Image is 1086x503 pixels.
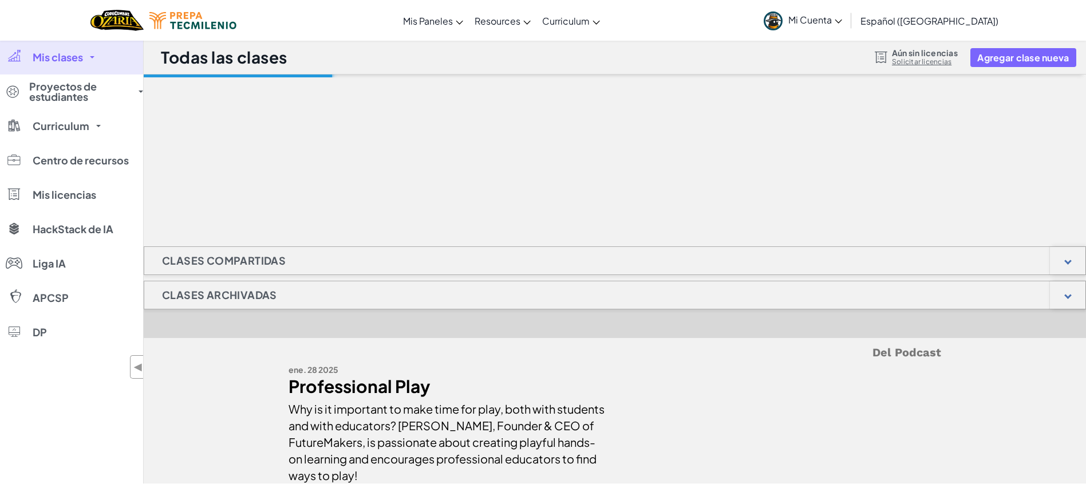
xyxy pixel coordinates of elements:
[397,5,469,36] a: Mis Paneles
[133,359,143,375] span: ◀
[892,48,958,57] span: Aún sin licencias
[860,15,998,27] span: Español ([GEOGRAPHIC_DATA])
[144,246,303,275] h1: Clases compartidas
[469,5,536,36] a: Resources
[33,121,89,131] span: Curriculum
[403,15,453,27] span: Mis Paneles
[90,9,144,32] img: Home
[289,378,606,395] div: Professional Play
[33,224,113,234] span: HackStack de IA
[33,258,66,269] span: Liga IA
[149,12,236,29] img: Tecmilenio logo
[892,57,958,66] a: Solicitar licencias
[161,46,287,68] h1: Todas las clases
[970,48,1076,67] button: Agregar clase nueva
[788,14,842,26] span: Mi Cuenta
[33,52,83,62] span: Mis clases
[764,11,783,30] img: avatar
[289,395,606,484] div: Why is it important to make time for play, both with students and with educators? [PERSON_NAME], ...
[144,281,295,309] h1: Clases Archivadas
[542,15,590,27] span: Curriculum
[475,15,520,27] span: Resources
[289,361,606,378] div: ene. 28 2025
[855,5,1004,36] a: Español ([GEOGRAPHIC_DATA])
[33,190,96,200] span: Mis licencias
[90,9,144,32] a: Ozaria by CodeCombat logo
[758,2,848,38] a: Mi Cuenta
[536,5,606,36] a: Curriculum
[289,344,941,361] h5: Del Podcast
[29,81,132,102] span: Proyectos de estudiantes
[33,155,129,166] span: Centro de recursos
